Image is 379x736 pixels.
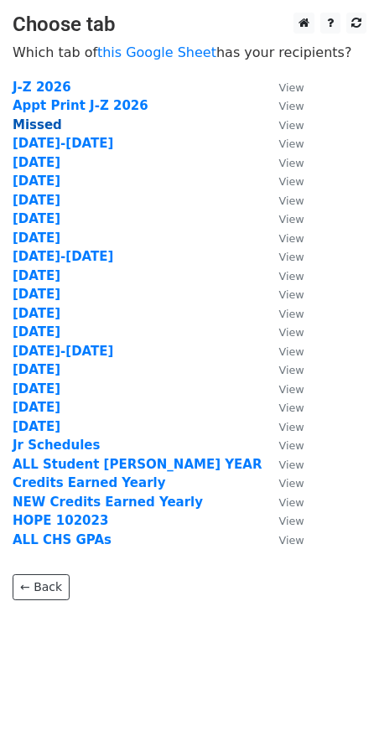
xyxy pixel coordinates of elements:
a: [DATE] [13,381,60,397]
a: [DATE] [13,193,60,208]
a: View [262,324,304,339]
a: [DATE] [13,268,60,283]
a: View [262,155,304,170]
a: Jr Schedules [13,438,100,453]
a: View [262,174,304,189]
small: View [279,175,304,188]
a: [DATE] [13,211,60,226]
a: HOPE 102023 [13,513,108,528]
a: View [262,344,304,359]
a: Credits Earned Yearly [13,475,165,490]
a: NEW Credits Earned Yearly [13,495,203,510]
a: View [262,438,304,453]
a: [DATE] [13,174,60,189]
a: [DATE] [13,287,60,302]
a: View [262,287,304,302]
small: View [279,232,304,245]
small: View [279,194,304,207]
a: View [262,211,304,226]
a: View [262,381,304,397]
a: [DATE]-[DATE] [13,249,113,264]
small: View [279,137,304,150]
small: View [279,534,304,547]
a: [DATE] [13,362,60,377]
a: [DATE] [13,419,60,434]
a: this Google Sheet [97,44,216,60]
small: View [279,383,304,396]
a: View [262,495,304,510]
a: [DATE] [13,231,60,246]
small: View [279,119,304,132]
small: View [279,288,304,301]
a: [DATE]-[DATE] [13,136,113,151]
a: View [262,400,304,415]
a: View [262,362,304,377]
small: View [279,251,304,263]
a: View [262,513,304,528]
a: J-Z 2026 [13,80,71,95]
a: View [262,249,304,264]
small: View [279,157,304,169]
small: View [279,326,304,339]
p: Which tab of has your recipients? [13,44,366,61]
h3: Choose tab [13,13,366,37]
strong: ALL CHS GPAs [13,532,112,547]
a: View [262,117,304,132]
a: [DATE] [13,155,60,170]
small: View [279,496,304,509]
a: View [262,419,304,434]
a: ALL Student [PERSON_NAME] YEAR [13,457,262,472]
small: View [279,477,304,490]
small: View [279,81,304,94]
a: View [262,136,304,151]
a: [DATE]-[DATE] [13,344,113,359]
iframe: Chat Widget [295,656,379,736]
a: Appt Print J-Z 2026 [13,98,148,113]
a: ← Back [13,574,70,600]
a: [DATE] [13,324,60,339]
small: View [279,421,304,433]
small: View [279,345,304,358]
a: View [262,306,304,321]
a: View [262,80,304,95]
a: Missed [13,117,62,132]
a: View [262,268,304,283]
small: View [279,439,304,452]
a: View [262,457,304,472]
a: View [262,475,304,490]
a: View [262,532,304,547]
small: View [279,213,304,225]
small: View [279,100,304,112]
strong: [DATE] [13,400,60,415]
a: [DATE] [13,306,60,321]
small: View [279,364,304,376]
small: View [279,459,304,471]
a: View [262,231,304,246]
a: View [262,193,304,208]
small: View [279,515,304,527]
small: View [279,402,304,414]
